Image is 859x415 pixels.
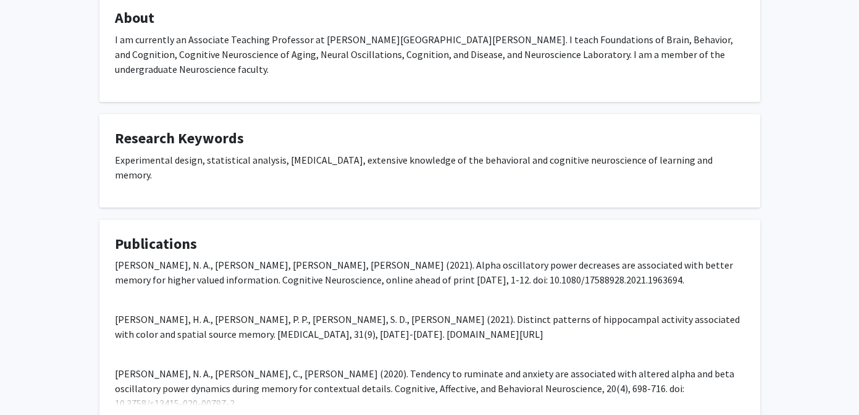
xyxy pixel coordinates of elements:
[115,153,745,182] p: Experimental design, statistical analysis, [MEDICAL_DATA], extensive knowledge of the behavioral ...
[115,9,745,27] h4: About
[115,366,745,411] p: [PERSON_NAME], N. A., [PERSON_NAME], C., [PERSON_NAME] (2020). Tendency to ruminate and anxiety a...
[115,235,745,253] h4: Publications
[9,359,52,406] iframe: Chat
[115,130,745,148] h4: Research Keywords
[115,258,745,287] p: [PERSON_NAME], N. A., [PERSON_NAME], [PERSON_NAME], [PERSON_NAME] (2021). Alpha oscillatory power...
[115,32,745,77] p: I am currently an Associate Teaching Professor at [PERSON_NAME][GEOGRAPHIC_DATA][PERSON_NAME]. I ...
[115,312,745,342] p: [PERSON_NAME], H. A., [PERSON_NAME], P. P., [PERSON_NAME], S. D., [PERSON_NAME] (2021). Distinct ...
